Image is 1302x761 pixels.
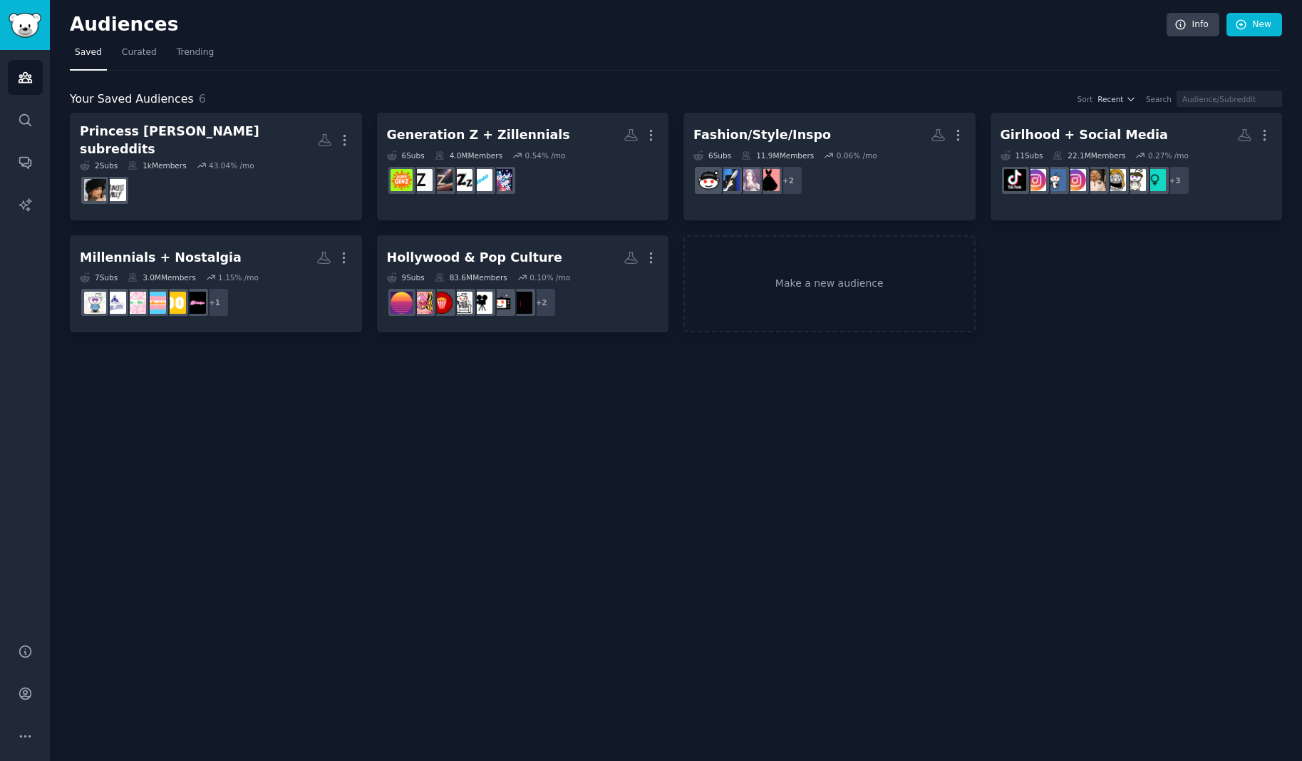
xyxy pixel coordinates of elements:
button: Recent [1097,94,1136,104]
span: Your Saved Audiences [70,91,194,108]
a: Make a new audience [683,235,976,333]
img: movies [450,292,472,314]
img: coquettesque [738,169,760,191]
img: TwoXChromosomes [1124,169,1146,191]
img: Zillennials [470,169,492,191]
img: netflix [510,292,532,314]
div: 6 Sub s [387,150,425,160]
img: PrincessPolly [104,179,126,201]
div: 11 Sub s [1001,150,1043,160]
img: entertainment [430,292,453,314]
div: 6 Sub s [693,150,731,160]
a: Info [1167,13,1219,37]
img: Instagram [1044,169,1066,191]
div: 2 Sub s [80,160,118,170]
img: 90sand2000sNostalgia [124,292,146,314]
div: Sort [1078,94,1093,104]
img: instagramTalk [1024,169,1046,191]
div: + 2 [527,287,557,317]
div: 83.6M Members [435,272,507,282]
div: Princess [PERSON_NAME] subreddits [80,123,317,158]
div: + 3 [1160,165,1190,195]
img: princesspollychat [84,179,106,201]
img: popculture [410,292,433,314]
div: Millennials + Nostalgia [80,249,242,267]
a: Girlhood + Social Media11Subs22.1MMembers0.27% /mo+3TheGirlSurvivalGuideTwoXChromosomesLetGirlsHa... [991,113,1283,220]
a: Hollywood & Pop Culture9Subs83.6MMembers0.10% /mo+2netflixtelevisionMovieSuggestionsmoviesenterta... [377,235,669,333]
img: GenZ [410,169,433,191]
div: 0.54 % /mo [525,150,566,160]
div: 0.06 % /mo [837,150,877,160]
div: 7 Sub s [80,272,118,282]
img: nostalgia [84,292,106,314]
img: 00snostalgia [184,292,206,314]
div: 4.0M Members [435,150,502,160]
span: Recent [1097,94,1123,104]
div: Girlhood + Social Media [1001,126,1168,144]
img: television [490,292,512,314]
img: whatthefrockk [1084,169,1106,191]
img: 2000s [164,292,186,314]
div: 22.1M Members [1053,150,1125,160]
span: Curated [122,46,157,59]
div: 0.10 % /mo [529,272,570,282]
span: 6 [199,92,206,106]
div: 1k Members [128,160,186,170]
a: Generation Z + Zillennials6Subs4.0MMembers0.54% /moteenagersZillennialsMiddleGenZYounger_GenZGenZ... [377,113,669,220]
img: Younger_GenZ [430,169,453,191]
a: New [1226,13,1282,37]
a: Saved [70,41,107,71]
span: Trending [177,46,214,59]
input: Audience/Subreddit [1177,91,1282,107]
div: 3.0M Members [128,272,195,282]
img: GummySearch logo [9,13,41,38]
img: teenagers [490,169,512,191]
h2: Audiences [70,14,1167,36]
div: 43.04 % /mo [209,160,254,170]
img: MiddleGenZ [450,169,472,191]
span: Saved [75,46,102,59]
img: fashion [718,169,740,191]
div: 9 Sub s [387,272,425,282]
a: Trending [172,41,219,71]
a: Curated [117,41,162,71]
div: 0.27 % /mo [1148,150,1189,160]
div: + 1 [200,287,229,317]
img: OlderGenZ [391,169,413,191]
div: 11.9M Members [741,150,814,160]
img: TheGirlSurvivalGuide [1144,169,1166,191]
div: Hollywood & Pop Culture [387,249,562,267]
img: streetwear [698,169,720,191]
img: MovieSuggestions [470,292,492,314]
img: LetGirlsHaveFun [1104,169,1126,191]
img: tiktokgossip [1004,169,1026,191]
div: Generation Z + Zillennials [387,126,570,144]
div: Fashion/Style/Inspo [693,126,831,144]
img: InstagramMarketing [1064,169,1086,191]
img: Millennials [104,292,126,314]
a: Fashion/Style/Inspo6Subs11.9MMembers0.06% /mo+2femalefashioncoquettesquefashionstreetwear [683,113,976,220]
img: femalefashion [758,169,780,191]
a: Princess [PERSON_NAME] subreddits2Subs1kMembers43.04% /moPrincessPollyprincesspollychat [70,113,362,220]
div: Search [1146,94,1172,104]
div: + 2 [773,165,803,195]
img: popculturechat [391,292,413,314]
img: millenials [144,292,166,314]
div: 1.15 % /mo [218,272,259,282]
a: Millennials + Nostalgia7Subs3.0MMembers1.15% /mo+100snostalgia2000smillenials90sand2000sNostalgia... [70,235,362,333]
